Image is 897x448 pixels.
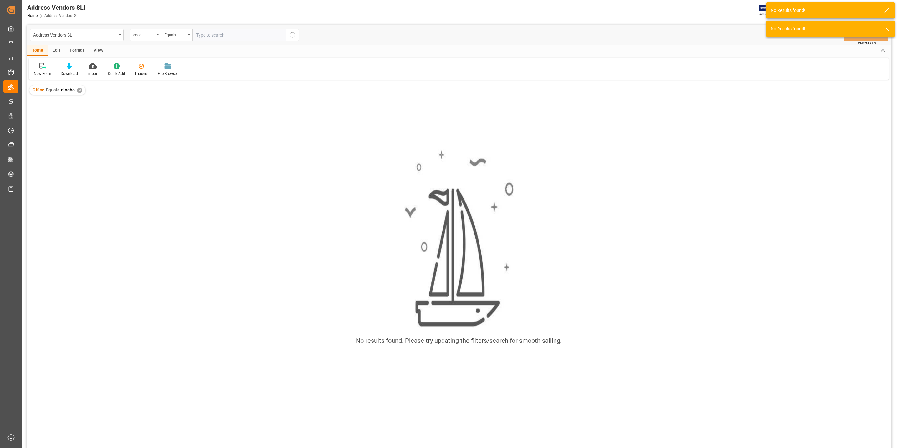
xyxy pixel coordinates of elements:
[134,71,148,76] div: Triggers
[858,41,876,45] span: Ctrl/CMD + S
[89,45,108,56] div: View
[27,13,38,18] a: Home
[130,29,161,41] button: open menu
[404,149,514,328] img: smooth_sailing.jpeg
[158,71,178,76] div: File Browser
[192,29,286,41] input: Type to search
[65,45,89,56] div: Format
[165,31,186,38] div: Equals
[34,71,51,76] div: New Form
[27,3,85,12] div: Address Vendors SLI
[133,31,155,38] div: code
[61,87,75,92] span: ningbo
[46,87,59,92] span: Equals
[61,71,78,76] div: Download
[771,26,878,32] div: No Results found!
[108,71,125,76] div: Quick Add
[286,29,299,41] button: search button
[87,71,99,76] div: Import
[771,7,878,14] div: No Results found!
[33,31,117,39] div: Address Vendors SLI
[33,87,44,92] span: Office
[27,45,48,56] div: Home
[161,29,192,41] button: open menu
[77,88,82,93] div: ✕
[30,29,124,41] button: open menu
[759,5,780,16] img: Exertis%20JAM%20-%20Email%20Logo.jpg_1722504956.jpg
[356,336,562,345] div: No results found. Please try updating the filters/search for smooth sailing.
[48,45,65,56] div: Edit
